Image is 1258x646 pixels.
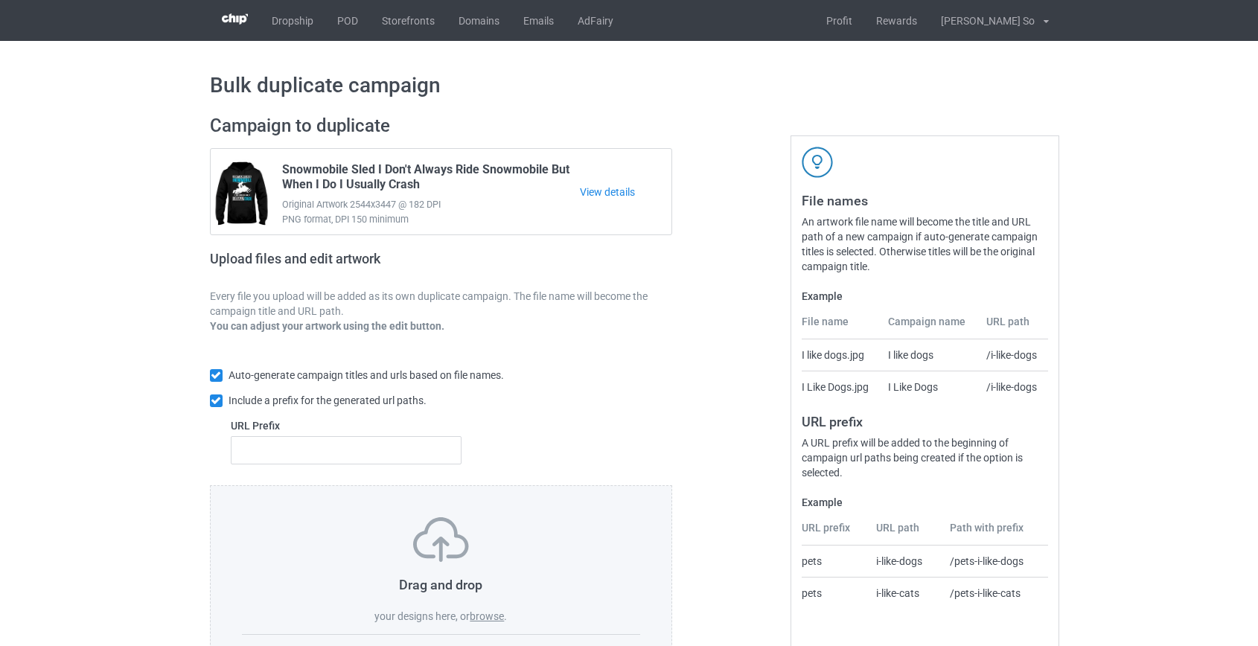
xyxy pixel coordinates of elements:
[470,610,504,622] label: browse
[942,520,1048,546] th: Path with prefix
[802,314,880,339] th: File name
[880,371,978,403] td: I Like Dogs
[229,369,504,381] span: Auto-generate campaign titles and urls based on file names.
[868,577,942,609] td: i-like-cats
[210,320,444,332] b: You can adjust your artwork using the edit button.
[978,371,1048,403] td: /i-like-dogs
[929,2,1035,39] div: [PERSON_NAME] So
[802,495,1048,510] label: Example
[978,339,1048,371] td: /i-like-dogs
[802,147,833,178] img: svg+xml;base64,PD94bWwgdmVyc2lvbj0iMS4wIiBlbmNvZGluZz0iVVRGLTgiPz4KPHN2ZyB3aWR0aD0iNDJweCIgaGVpZ2...
[802,435,1048,480] div: A URL prefix will be added to the beginning of campaign url paths being created if the option is ...
[504,610,507,622] span: .
[210,115,673,138] h2: Campaign to duplicate
[942,546,1048,577] td: /pets-i-like-dogs
[242,576,641,593] h3: Drag and drop
[802,520,869,546] th: URL prefix
[222,13,248,25] img: 3d383065fc803cdd16c62507c020ddf8.png
[282,197,581,212] span: Original Artwork 2544x3447 @ 182 DPI
[282,162,581,197] span: Snowmobile Sled I Don't Always Ride Snowmobile But When I Do I Usually Crash
[802,577,869,609] td: pets
[978,314,1048,339] th: URL path
[880,314,978,339] th: Campaign name
[374,610,470,622] span: your designs here, or
[868,520,942,546] th: URL path
[210,289,673,319] p: Every file you upload will be added as its own duplicate campaign. The file name will become the ...
[802,192,1048,209] h3: File names
[802,339,880,371] td: I like dogs.jpg
[229,394,427,406] span: Include a prefix for the generated url paths.
[802,214,1048,274] div: An artwork file name will become the title and URL path of a new campaign if auto-generate campai...
[802,289,1048,304] label: Example
[210,72,1049,99] h1: Bulk duplicate campaign
[210,251,488,278] h2: Upload files and edit artwork
[802,413,1048,430] h3: URL prefix
[942,577,1048,609] td: /pets-i-like-cats
[802,371,880,403] td: I Like Dogs.jpg
[880,339,978,371] td: I like dogs
[580,185,671,199] a: View details
[413,517,469,562] img: svg+xml;base64,PD94bWwgdmVyc2lvbj0iMS4wIiBlbmNvZGluZz0iVVRGLTgiPz4KPHN2ZyB3aWR0aD0iNzVweCIgaGVpZ2...
[231,418,462,433] label: URL Prefix
[802,546,869,577] td: pets
[282,212,581,227] span: PNG format, DPI 150 minimum
[868,546,942,577] td: i-like-dogs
